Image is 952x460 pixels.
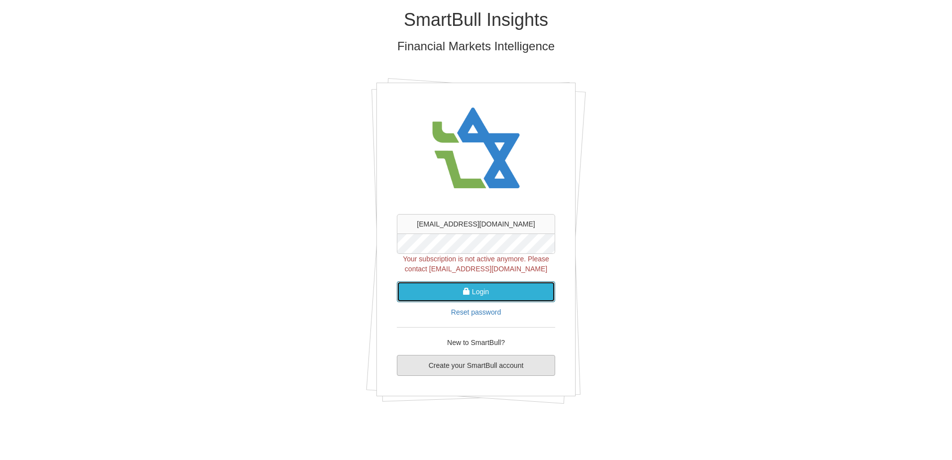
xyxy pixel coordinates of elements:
button: Login [397,281,555,302]
a: Reset password [451,308,501,316]
p: Your subscription is not active anymore. Please contact [EMAIL_ADDRESS][DOMAIN_NAME] [397,254,555,274]
span: New to SmartBull? [447,339,505,346]
a: Create your SmartBull account [397,355,555,376]
h3: Financial Markets Intelligence [185,40,767,53]
h1: SmartBull Insights [185,10,767,30]
img: avatar [426,98,526,199]
input: username [397,214,555,234]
